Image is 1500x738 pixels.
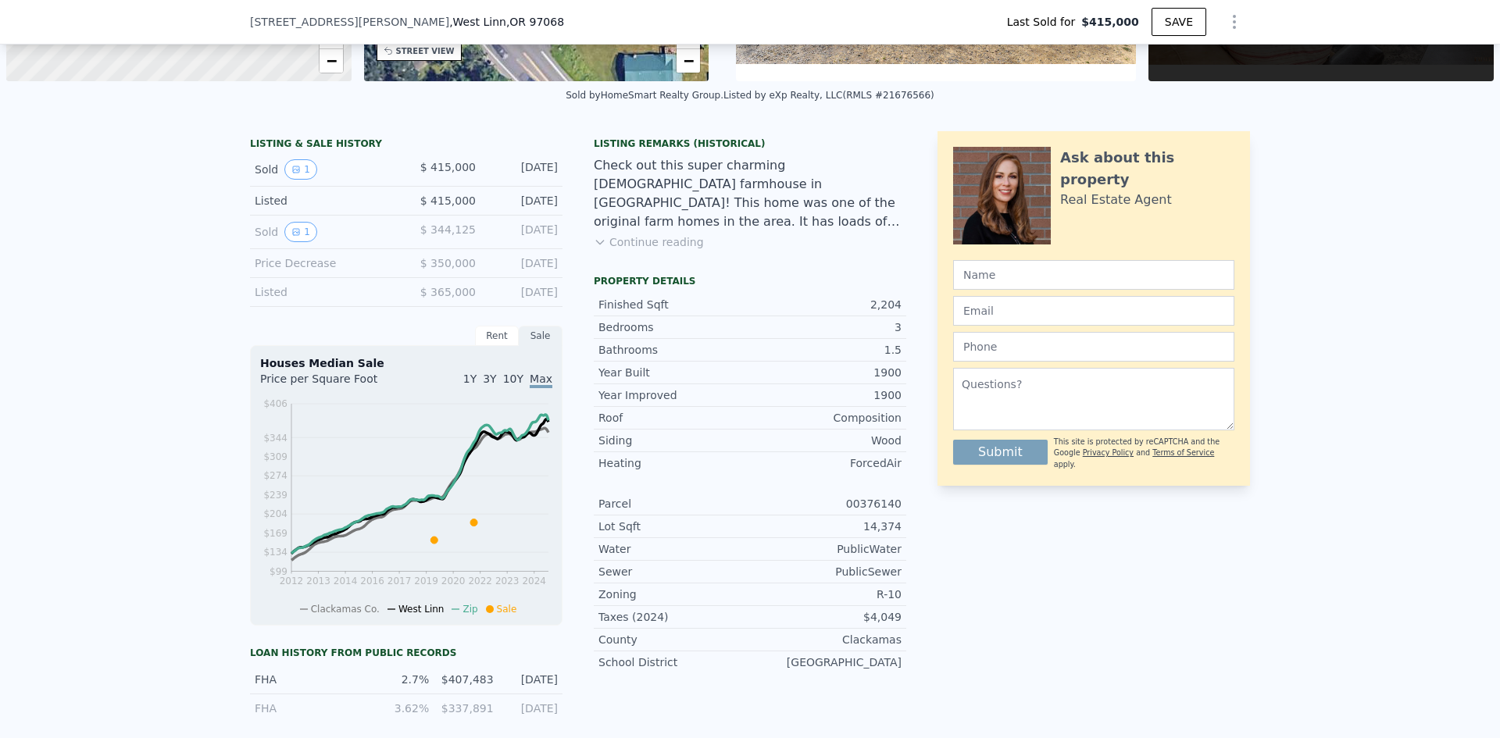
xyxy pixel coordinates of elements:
div: ForcedAir [750,455,902,471]
div: 1900 [750,387,902,403]
div: 3.62% [374,701,429,716]
div: 1.5 [750,342,902,358]
tspan: $239 [263,490,287,501]
div: Heating [598,455,750,471]
span: $ 415,000 [420,194,476,207]
div: Houses Median Sale [260,355,552,371]
div: 1900 [750,365,902,380]
span: $ 415,000 [420,161,476,173]
button: Submit [953,440,1048,465]
tspan: $99 [270,566,287,577]
div: $337,891 [438,701,493,716]
div: 2.7% [374,672,429,687]
tspan: 2020 [441,576,466,586]
div: 3 [750,319,902,335]
div: Sale [519,326,562,346]
tspan: 2024 [522,576,546,586]
div: Siding [598,433,750,448]
span: Clackamas Co. [311,604,380,615]
div: Taxes (2024) [598,609,750,625]
div: Composition [750,410,902,426]
div: County [598,632,750,647]
div: [GEOGRAPHIC_DATA] [750,654,902,670]
tspan: 2012 [280,576,304,586]
div: PublicSewer [750,564,902,579]
div: Zoning [598,586,750,602]
div: Wood [750,433,902,448]
div: [DATE] [503,672,558,687]
a: Terms of Service [1152,448,1214,457]
div: $4,049 [750,609,902,625]
div: Clackamas [750,632,902,647]
div: Year Improved [598,387,750,403]
button: View historical data [284,159,317,180]
tspan: 2017 [387,576,412,586]
div: Loan history from public records [250,647,562,659]
a: Zoom out [677,49,700,73]
div: LISTING & SALE HISTORY [250,137,562,153]
div: [DATE] [503,701,558,716]
tspan: 2013 [306,576,330,586]
div: Price per Square Foot [260,371,406,396]
span: Max [530,373,552,388]
div: Bedrooms [598,319,750,335]
div: Check out this super charming [DEMOGRAPHIC_DATA] farmhouse in [GEOGRAPHIC_DATA]! This home was on... [594,156,906,231]
div: 00376140 [750,496,902,512]
div: Price Decrease [255,255,394,271]
button: SAVE [1152,8,1206,36]
a: Zoom out [320,49,343,73]
span: $415,000 [1081,14,1139,30]
div: 14,374 [750,519,902,534]
button: Show Options [1219,6,1250,37]
div: Real Estate Agent [1060,191,1172,209]
div: STREET VIEW [396,45,455,57]
tspan: 2022 [468,576,492,586]
span: $ 344,125 [420,223,476,236]
span: [STREET_ADDRESS][PERSON_NAME] [250,14,449,30]
tspan: $169 [263,528,287,539]
div: Sold [255,222,394,242]
div: Listed by eXp Realty, LLC (RMLS #21676566) [723,90,934,101]
div: FHA [255,672,365,687]
div: Bathrooms [598,342,750,358]
div: Listed [255,284,394,300]
tspan: $204 [263,508,287,519]
button: View historical data [284,222,317,242]
div: Ask about this property [1060,147,1234,191]
div: Sold [255,159,394,180]
span: West Linn [398,604,445,615]
div: $407,483 [438,672,493,687]
tspan: 2019 [414,576,438,586]
div: This site is protected by reCAPTCHA and the Google and apply. [1054,437,1234,470]
span: 3Y [483,373,496,385]
tspan: 2016 [360,576,384,586]
div: Property details [594,275,906,287]
div: Water [598,541,750,557]
div: Lot Sqft [598,519,750,534]
div: PublicWater [750,541,902,557]
span: − [326,51,336,70]
span: Zip [462,604,477,615]
div: [DATE] [488,222,558,242]
div: [DATE] [488,193,558,209]
input: Phone [953,332,1234,362]
tspan: 2023 [495,576,520,586]
span: $ 350,000 [420,257,476,269]
div: R-10 [750,586,902,602]
span: $ 365,000 [420,286,476,298]
div: Rent [475,326,519,346]
tspan: 2014 [334,576,358,586]
span: 10Y [503,373,523,385]
input: Email [953,296,1234,326]
span: 1Y [463,373,477,385]
a: Privacy Policy [1083,448,1134,457]
span: − [684,51,694,70]
tspan: $406 [263,398,287,409]
tspan: $344 [263,433,287,444]
div: [DATE] [488,159,558,180]
span: Sale [497,604,517,615]
span: , OR 97068 [506,16,564,28]
tspan: $309 [263,451,287,462]
input: Name [953,260,1234,290]
div: Parcel [598,496,750,512]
